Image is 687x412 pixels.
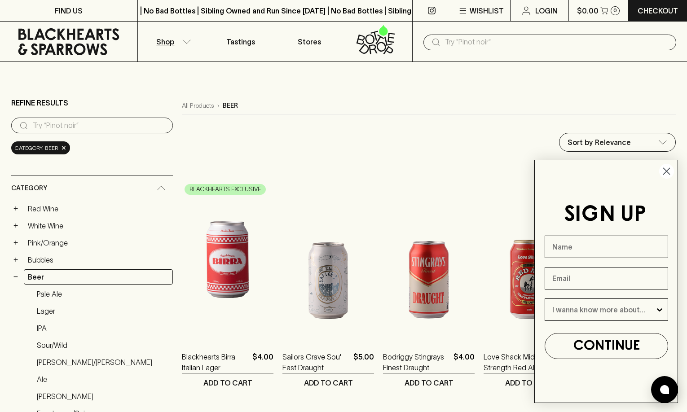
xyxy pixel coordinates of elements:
[505,377,554,388] p: ADD TO CART
[203,377,252,388] p: ADD TO CART
[660,385,669,394] img: bubble-icon
[559,133,675,151] div: Sort by Relevance
[484,373,575,392] button: ADD TO CART
[138,22,207,61] button: Shop
[613,8,617,13] p: 0
[298,36,321,47] p: Stores
[156,36,174,47] p: Shop
[11,221,20,230] button: +
[182,373,273,392] button: ADD TO CART
[223,101,238,110] p: beer
[33,389,173,404] a: [PERSON_NAME]
[24,269,173,285] a: Beer
[568,137,631,148] p: Sort by Relevance
[564,205,646,225] span: SIGN UP
[11,97,68,108] p: Refine Results
[33,286,173,302] a: Pale Ale
[383,351,450,373] a: Bodriggy Stingrays Finest Draught
[454,351,475,373] p: $4.00
[61,143,66,153] span: ×
[33,118,166,133] input: Try “Pinot noir”
[282,181,374,338] img: Sailors Grave Sou' East Draught
[545,267,668,289] input: Email
[655,299,664,320] button: Show Options
[545,333,668,359] button: CONTINUE
[33,320,173,336] a: IPA
[182,101,214,110] a: All Products
[470,5,504,16] p: Wishlist
[15,144,58,153] span: Category: beer
[182,181,273,338] img: Blackhearts Birra Italian Lager
[405,377,454,388] p: ADD TO CART
[304,377,353,388] p: ADD TO CART
[353,351,374,373] p: $5.00
[33,372,173,387] a: Ale
[24,235,173,250] a: Pink/Orange
[11,255,20,264] button: +
[252,351,273,373] p: $4.00
[11,175,173,201] div: Category
[207,22,275,61] a: Tastings
[33,355,173,370] a: [PERSON_NAME]/[PERSON_NAME]
[282,351,350,373] a: Sailors Grave Sou' East Draught
[638,5,678,16] p: Checkout
[226,36,255,47] p: Tastings
[217,101,219,110] p: ›
[11,238,20,247] button: +
[282,373,374,392] button: ADD TO CART
[11,204,20,213] button: +
[545,236,668,258] input: Name
[55,5,83,16] p: FIND US
[33,303,173,319] a: Lager
[182,351,249,373] a: Blackhearts Birra Italian Lager
[11,272,20,281] button: −
[484,181,575,338] img: Love Shack Mid-Strength Red Ale
[33,337,173,353] a: Sour/Wild
[484,351,550,373] a: Love Shack Mid-Strength Red Ale
[24,252,173,267] a: Bubbles
[11,183,47,194] span: Category
[535,5,558,16] p: Login
[659,163,674,179] button: Close dialog
[24,218,173,233] a: White Wine
[383,181,475,338] img: Bodriggy Stingrays Finest Draught
[552,299,655,320] input: I wanna know more about...
[383,373,475,392] button: ADD TO CART
[577,5,599,16] p: $0.00
[525,151,687,412] div: FLYOUT Form
[445,35,669,49] input: Try "Pinot noir"
[24,201,173,216] a: Red Wine
[275,22,344,61] a: Stores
